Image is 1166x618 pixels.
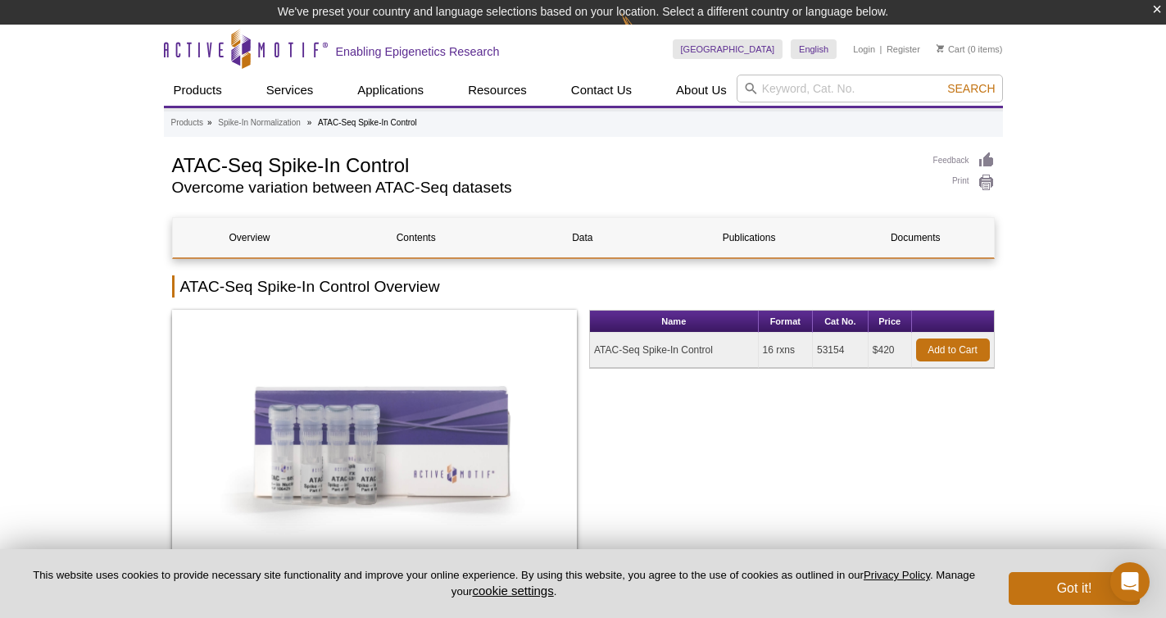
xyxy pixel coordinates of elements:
[916,339,990,361] a: Add to Cart
[347,75,433,106] a: Applications
[307,118,312,127] li: »
[887,43,920,55] a: Register
[759,333,813,368] td: 16 rxns
[933,152,995,170] a: Feedback
[621,12,665,51] img: Change Here
[207,118,212,127] li: »
[164,75,232,106] a: Products
[791,39,837,59] a: English
[561,75,642,106] a: Contact Us
[813,333,869,368] td: 53154
[339,218,493,257] a: Contents
[869,311,912,333] th: Price
[458,75,537,106] a: Resources
[590,333,759,368] td: ATAC-Seq Spike-In Control
[173,218,327,257] a: Overview
[172,152,917,176] h1: ATAC-Seq Spike-In Control
[864,569,930,581] a: Privacy Policy
[172,310,578,580] img: ATAC-Seq Spike-In Control
[26,568,982,599] p: This website uses cookies to provide necessary site functionality and improve your online experie...
[933,174,995,192] a: Print
[1110,562,1150,602] div: Open Intercom Messenger
[256,75,324,106] a: Services
[218,116,301,130] a: Spike-In Normalization
[737,75,1003,102] input: Keyword, Cat. No.
[318,118,417,127] li: ATAC-Seq Spike-In Control
[937,44,944,52] img: Your Cart
[336,44,500,59] h2: Enabling Epigenetics Research
[666,75,737,106] a: About Us
[172,180,917,195] h2: Overcome variation between ATAC-Seq datasets
[590,311,759,333] th: Name
[472,584,553,598] button: cookie settings
[759,311,813,333] th: Format
[813,311,869,333] th: Cat No.
[838,218,992,257] a: Documents
[171,116,203,130] a: Products
[172,275,995,298] h2: ATAC-Seq Spike-In Control Overview
[853,43,875,55] a: Login
[869,333,912,368] td: $420
[937,43,965,55] a: Cart
[947,82,995,95] span: Search
[506,218,660,257] a: Data
[672,218,826,257] a: Publications
[673,39,783,59] a: [GEOGRAPHIC_DATA]
[937,39,1003,59] li: (0 items)
[1009,572,1140,605] button: Got it!
[880,39,882,59] li: |
[942,81,1000,96] button: Search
